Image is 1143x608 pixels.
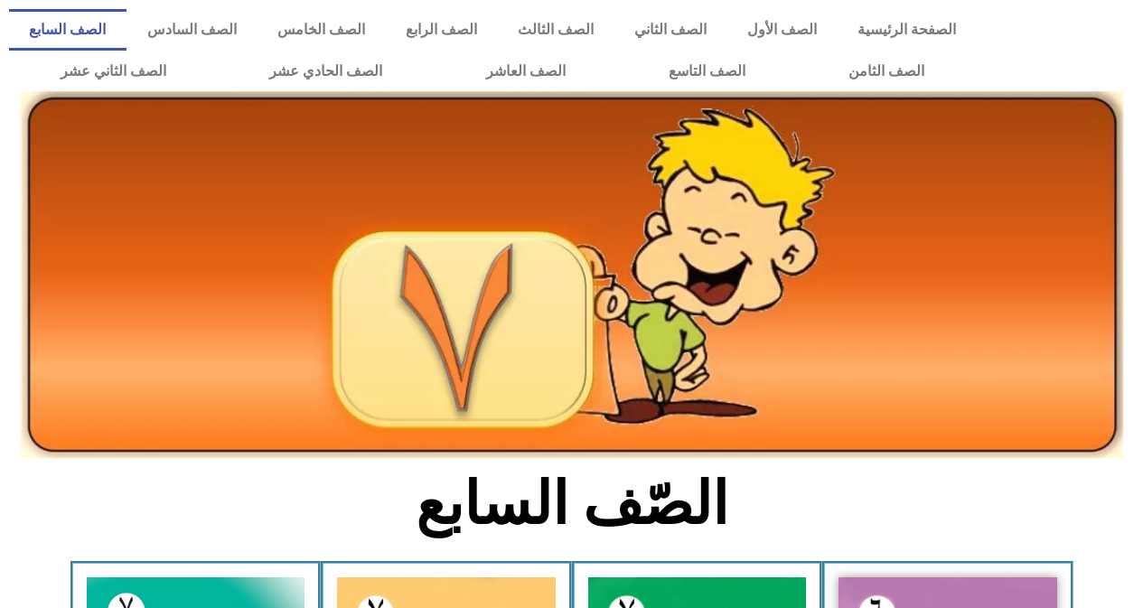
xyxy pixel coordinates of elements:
a: الصف الثامن [797,51,976,92]
a: الصف الثاني عشر [9,51,218,92]
a: الصفحة الرئيسية [837,9,976,51]
a: الصف الثاني [614,9,726,51]
a: الصف الحادي عشر [218,51,434,92]
a: الصف العاشر [435,51,617,92]
a: الصف السادس [126,9,257,51]
h2: الصّف السابع [273,469,870,539]
a: الصف الأول [726,9,837,51]
a: الصف السابع [9,9,126,51]
a: الصف الرابع [385,9,497,51]
a: الصف الخامس [257,9,385,51]
a: الصف الثالث [497,9,614,51]
a: الصف التاسع [617,51,797,92]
